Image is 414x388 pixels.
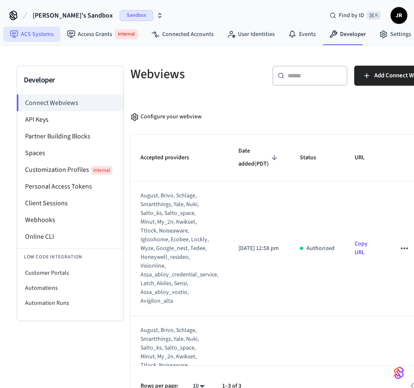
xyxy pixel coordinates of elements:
[17,128,123,145] li: Partner Building Blocks
[355,151,376,164] span: URL
[17,265,123,281] li: Customer Portals
[141,191,210,306] div: august, brivo, schlage, smartthings, yale, nuki, salto_ks, salto_space, minut, my_2n, kwikset, tt...
[17,296,123,311] li: Automation Runs
[281,27,322,42] a: Events
[323,8,387,23] div: Find by ID⌘ K
[91,166,112,175] span: Internal
[322,27,373,42] a: Developer
[391,7,407,24] button: JR
[130,66,262,83] h5: Webviews
[17,212,123,228] li: Webhooks
[141,151,200,164] span: Accepted providers
[17,161,123,178] li: Customization Profiles
[17,94,123,111] li: Connect Webviews
[367,11,381,20] span: ⌘ K
[394,366,404,380] img: SeamLogoGradient.69752ec5.svg
[17,178,123,195] li: Personal Access Tokens
[17,145,123,161] li: Spaces
[130,112,202,121] div: Configure your webview
[391,8,406,23] span: JR
[300,151,327,164] span: Status
[238,244,280,253] p: [DATE] 12:58 pm
[17,281,123,296] li: Automations
[3,27,60,42] a: ACS Systems
[60,26,145,43] a: Access GrantsInternal
[339,11,364,20] span: Find by ID
[17,228,123,245] li: Online CLI
[307,244,335,253] p: Authorized
[33,10,113,20] span: [PERSON_NAME]'s Sandbox
[145,27,220,42] a: Connected Accounts
[115,29,138,39] span: Internal
[17,195,123,212] li: Client Sessions
[220,27,281,42] a: User Identities
[24,74,117,86] h3: Developer
[17,111,123,128] li: API Keys
[120,10,153,21] span: Sandbox
[17,248,123,265] li: Low Code Integration
[355,240,368,257] a: Copy URL
[238,145,280,171] span: Date added(PDT)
